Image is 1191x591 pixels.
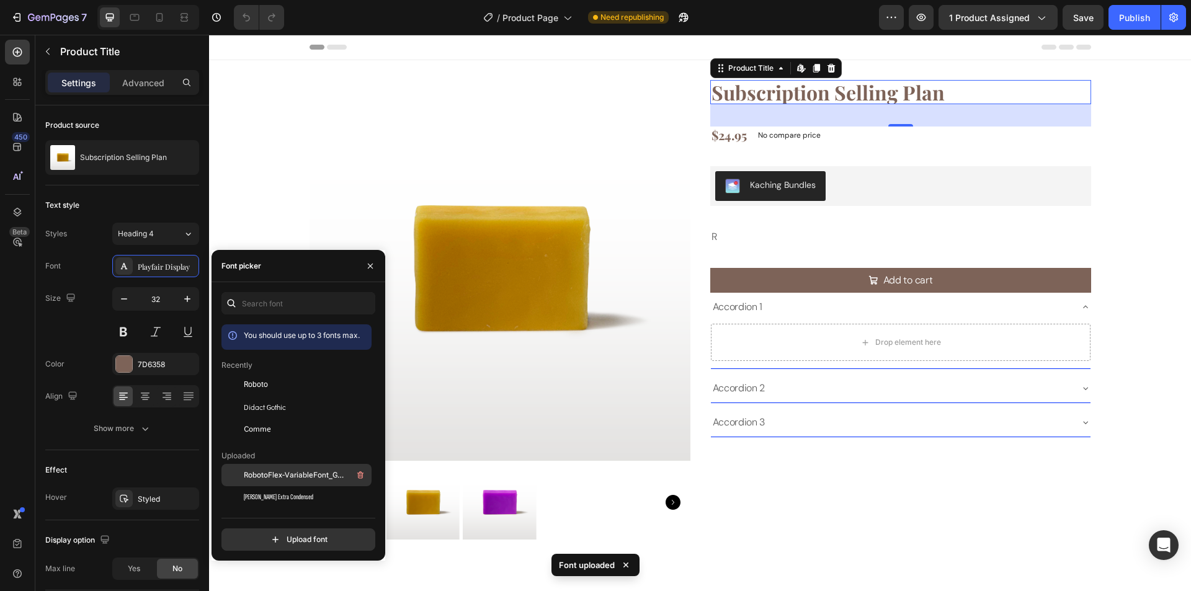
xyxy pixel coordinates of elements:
img: 1 pack [254,431,328,505]
span: No [172,563,182,574]
h1: Subscription Selling Plan [501,45,882,69]
div: Text style [45,200,79,211]
input: Search font [221,292,375,314]
p: Advanced [122,76,164,89]
div: Kaching Bundles [541,144,607,157]
span: Need republishing [600,12,664,23]
span: Comme [244,424,271,435]
div: 450 [12,132,30,142]
div: Font picker [221,260,261,272]
div: Add to cart [674,238,723,253]
div: Accordion 2 [502,344,558,363]
div: Font [45,260,61,272]
div: Display option [45,532,112,549]
div: Drop element here [666,303,732,313]
div: Color [45,358,65,370]
p: Recently [221,360,252,371]
img: KachingBundles.png [516,144,531,159]
div: Product source [45,120,99,131]
span: Product Page [502,11,558,24]
p: Settings [61,76,96,89]
p: No compare price [549,97,612,104]
div: Beta [9,227,30,237]
img: 2 pack [100,431,174,505]
span: Heading 4 [118,228,154,239]
button: Heading 4 [112,223,199,245]
span: Yes [128,563,140,574]
button: Add to cart [501,233,882,258]
button: Upload font [221,528,375,551]
button: Publish [1108,5,1161,30]
span: Save [1073,12,1094,23]
button: 7 [5,5,92,30]
span: RobotoFlex-VariableFont_GRADXOPQXTRAYOPQYTASYTDEYTFIYTLCYTUCopszslntwdthwght [244,469,347,481]
div: Size [45,290,78,307]
button: 1 product assigned [939,5,1058,30]
iframe: Design area [209,35,1191,591]
div: Hover [45,492,67,503]
div: Show more [94,422,151,435]
span: Didact Gothic [244,401,286,412]
div: Publish [1119,11,1150,24]
div: Styled [138,494,196,505]
p: 7 [81,10,87,25]
span: / [497,11,500,24]
button: Save [1063,5,1104,30]
div: Undo/Redo [234,5,284,30]
div: Open Intercom Messenger [1149,530,1179,560]
span: 1 product assigned [949,11,1030,24]
div: Accordion 3 [502,378,558,397]
div: Accordion 1 [502,263,555,282]
div: Max line [45,563,75,574]
p: Font uploaded [559,559,615,571]
div: Playfair Display [138,261,196,272]
div: Replace this text with your content [501,193,882,211]
button: Kaching Bundles [506,136,617,166]
div: Effect [45,464,67,476]
p: Product Title [60,44,194,59]
button: Show more [45,417,199,440]
span: Roboto [244,379,268,390]
span: You should use up to 3 fonts max. [244,331,360,340]
div: Align [45,388,80,405]
div: $24.95 [501,92,539,109]
div: 7D6358 [138,359,196,370]
div: Product Title [517,28,567,39]
div: Upload font [269,533,328,546]
img: product feature img [50,145,75,170]
button: Carousel Next Arrow [457,460,471,475]
p: Subscription Selling Plan [80,153,167,162]
div: Styles [45,228,67,239]
span: [PERSON_NAME] Extra Condensed [244,492,313,503]
p: Uploaded [221,450,255,461]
